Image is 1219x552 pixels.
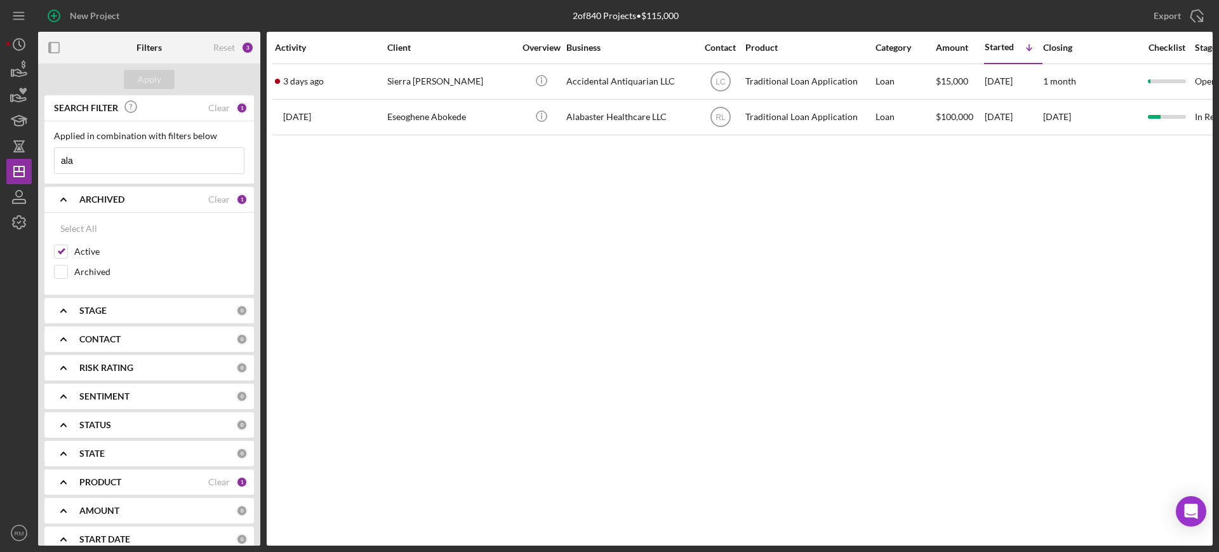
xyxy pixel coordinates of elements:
[54,103,118,113] b: SEARCH FILTER
[745,65,872,98] div: Traditional Loan Application
[573,11,679,21] div: 2 of 840 Projects • $115,000
[124,70,175,89] button: Apply
[213,43,235,53] div: Reset
[985,65,1042,98] div: [DATE]
[54,131,244,141] div: Applied in combination with filters below
[283,112,311,122] time: 2025-06-26 07:27
[137,43,162,53] b: Filters
[236,534,248,545] div: 0
[387,43,514,53] div: Client
[236,448,248,459] div: 0
[236,333,248,345] div: 0
[236,476,248,488] div: 1
[54,216,103,241] button: Select All
[936,65,983,98] div: $15,000
[138,70,161,89] div: Apply
[1043,43,1138,53] div: Closing
[208,477,230,487] div: Clear
[79,334,121,344] b: CONTACT
[208,103,230,113] div: Clear
[79,534,130,544] b: START DATE
[236,362,248,374] div: 0
[74,266,244,278] label: Archived
[208,194,230,205] div: Clear
[236,194,248,205] div: 1
[15,530,24,537] text: RM
[236,391,248,402] div: 0
[876,43,935,53] div: Category
[60,216,97,241] div: Select All
[236,305,248,316] div: 0
[236,102,248,114] div: 1
[876,100,935,134] div: Loan
[745,100,872,134] div: Traditional Loan Application
[566,100,693,134] div: Alabaster Healthcare LLC
[876,65,935,98] div: Loan
[387,65,514,98] div: Sierra [PERSON_NAME]
[79,448,105,459] b: STATE
[716,113,726,122] text: RL
[79,420,111,430] b: STATUS
[936,100,983,134] div: $100,000
[985,100,1042,134] div: [DATE]
[79,363,133,373] b: RISK RATING
[745,43,872,53] div: Product
[79,306,107,316] b: STAGE
[79,506,119,516] b: AMOUNT
[1140,43,1194,53] div: Checklist
[79,391,130,401] b: SENTIMENT
[566,65,693,98] div: Accidental Antiquarian LLC
[79,477,121,487] b: PRODUCT
[70,3,119,29] div: New Project
[566,43,693,53] div: Business
[1176,496,1206,527] div: Open Intercom Messenger
[1043,111,1071,122] time: [DATE]
[283,76,324,86] time: 2025-08-30 18:20
[1141,3,1213,29] button: Export
[716,77,726,86] text: LC
[236,419,248,431] div: 0
[6,520,32,546] button: RM
[985,42,1014,52] div: Started
[74,245,244,258] label: Active
[387,100,514,134] div: Eseoghene Abokede
[236,505,248,516] div: 0
[1043,76,1076,86] time: 1 month
[241,41,254,54] div: 3
[79,194,124,205] b: ARCHIVED
[696,43,744,53] div: Contact
[517,43,565,53] div: Overview
[275,43,386,53] div: Activity
[936,43,983,53] div: Amount
[38,3,132,29] button: New Project
[1154,3,1181,29] div: Export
